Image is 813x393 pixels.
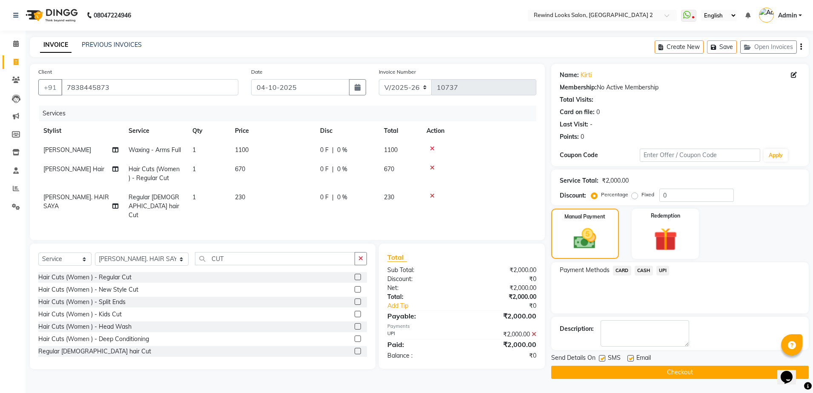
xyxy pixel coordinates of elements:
span: 0 % [337,146,347,155]
span: 0 F [320,193,329,202]
div: Regular [DEMOGRAPHIC_DATA] hair Cut [38,347,151,356]
span: Regular [DEMOGRAPHIC_DATA] hair Cut [129,193,179,219]
span: 230 [384,193,394,201]
button: +91 [38,79,62,95]
label: Redemption [651,212,680,220]
div: ₹0 [462,351,543,360]
div: Hair Cuts (Women ) - Split Ends [38,298,126,307]
div: Total: [381,293,462,301]
th: Total [379,121,421,141]
label: Fixed [641,191,654,198]
input: Search or Scan [195,252,355,265]
img: Admin [759,8,774,23]
div: ₹2,000.00 [462,311,543,321]
iframe: chat widget [777,359,804,384]
th: Disc [315,121,379,141]
input: Enter Offer / Coupon Code [640,149,760,162]
span: 0 F [320,165,329,174]
span: CARD [613,266,631,275]
th: Price [230,121,315,141]
span: [PERSON_NAME] Hair [43,165,104,173]
div: Paid: [381,339,462,350]
span: [PERSON_NAME] [43,146,91,154]
div: ₹0 [475,301,543,310]
div: Payments [387,323,536,330]
span: 670 [235,165,245,173]
div: Sub Total: [381,266,462,275]
div: ₹2,000.00 [462,339,543,350]
th: Service [123,121,187,141]
div: - [590,120,593,129]
div: Discount: [560,191,586,200]
div: Discount: [381,275,462,284]
span: 0 F [320,146,329,155]
label: Percentage [601,191,628,198]
span: Hair Cuts (Women ) - Regular Cut [129,165,180,182]
span: [PERSON_NAME]. HAIR SAYA [43,193,109,210]
div: ₹2,000.00 [462,266,543,275]
span: | [332,165,334,174]
span: Send Details On [551,353,595,364]
span: | [332,146,334,155]
a: Kirti [581,71,592,80]
input: Search by Name/Mobile/Email/Code [61,79,238,95]
div: ₹2,000.00 [462,330,543,339]
div: Net: [381,284,462,293]
div: 0 [596,108,600,117]
span: 1 [192,165,196,173]
button: Save [707,40,737,54]
div: Hair Cuts (Women ) - New Style Cut [38,285,138,294]
span: 670 [384,165,394,173]
div: ₹2,000.00 [462,284,543,293]
span: 230 [235,193,245,201]
span: Email [636,353,651,364]
button: Apply [764,149,788,162]
div: Payable: [381,311,462,321]
span: Total [387,253,407,262]
div: ₹0 [462,275,543,284]
img: _cash.svg [567,226,603,252]
span: 1 [192,146,196,154]
img: _gift.svg [647,225,684,254]
div: Description: [560,324,594,333]
div: Name: [560,71,579,80]
span: CASH [635,266,653,275]
span: 1100 [235,146,249,154]
div: Hair Cuts (Women ) - Head Wash [38,322,132,331]
span: 0 % [337,193,347,202]
span: 1 [192,193,196,201]
a: Add Tip [381,301,475,310]
span: Payment Methods [560,266,610,275]
button: Create New [655,40,704,54]
th: Action [421,121,536,141]
div: Hair Cuts (Women ) - Regular Cut [38,273,132,282]
div: Hair Cuts (Women ) - Deep Conditioning [38,335,149,344]
div: UPI [381,330,462,339]
div: Services [39,106,543,121]
button: Checkout [551,366,809,379]
b: 08047224946 [94,3,131,27]
span: SMS [608,353,621,364]
span: UPI [656,266,670,275]
a: INVOICE [40,37,72,53]
span: Waxing - Arms Full [129,146,181,154]
label: Date [251,68,263,76]
button: Open Invoices [740,40,797,54]
label: Invoice Number [379,68,416,76]
div: Total Visits: [560,95,593,104]
div: Card on file: [560,108,595,117]
a: PREVIOUS INVOICES [82,41,142,49]
th: Stylist [38,121,123,141]
div: 0 [581,132,584,141]
div: Service Total: [560,176,598,185]
div: ₹2,000.00 [602,176,629,185]
span: 1100 [384,146,398,154]
span: Admin [778,11,797,20]
div: Last Visit: [560,120,588,129]
div: Balance : [381,351,462,360]
label: Client [38,68,52,76]
div: Points: [560,132,579,141]
label: Manual Payment [564,213,605,221]
div: Hair Cuts (Women ) - Kids Cut [38,310,122,319]
div: ₹2,000.00 [462,293,543,301]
